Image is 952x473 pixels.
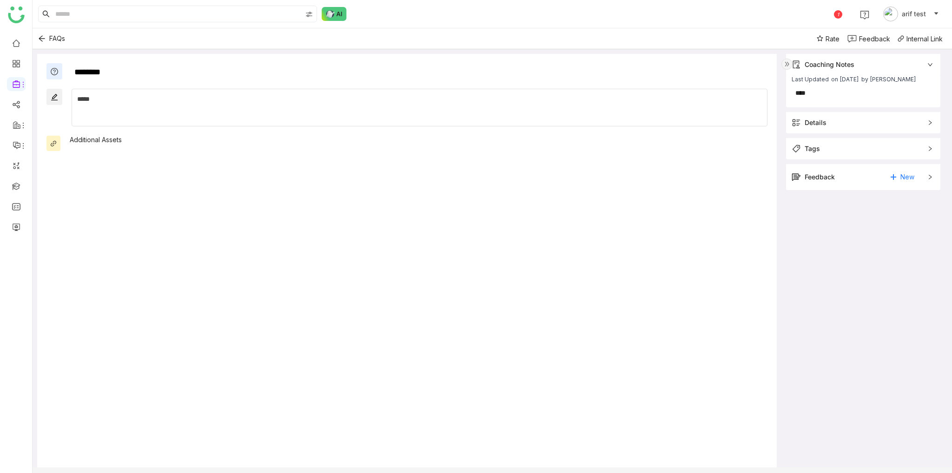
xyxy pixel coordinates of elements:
[805,59,854,70] div: Coaching Notes
[847,35,857,43] img: feedback-1.svg
[826,34,840,44] span: Rate
[786,112,940,133] div: Details
[50,67,59,76] img: objections.svg
[34,31,65,46] div: FAQs
[805,172,835,182] div: Feedback
[792,75,916,84] div: Last Updated
[305,11,313,18] img: search-type.svg
[70,136,122,144] div: Additional Assets
[805,144,820,154] div: Tags
[786,164,940,190] div: FeedbackNew
[902,9,926,19] span: arif test
[786,138,940,159] div: Tags
[34,31,49,46] button: Back
[859,34,890,44] div: Feedback
[860,10,869,20] img: help.svg
[322,7,347,21] img: ask-buddy-normal.svg
[861,75,916,84] span: by [PERSON_NAME]
[834,10,842,19] div: 1
[50,93,59,101] img: edit.svg
[8,7,25,23] img: logo
[831,75,859,84] span: on [DATE]
[805,118,826,128] div: Details
[786,54,940,75] div: Coaching Notes
[883,7,898,21] img: avatar
[881,7,941,21] button: arif test
[906,35,943,43] div: Internal Link
[900,170,914,184] span: New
